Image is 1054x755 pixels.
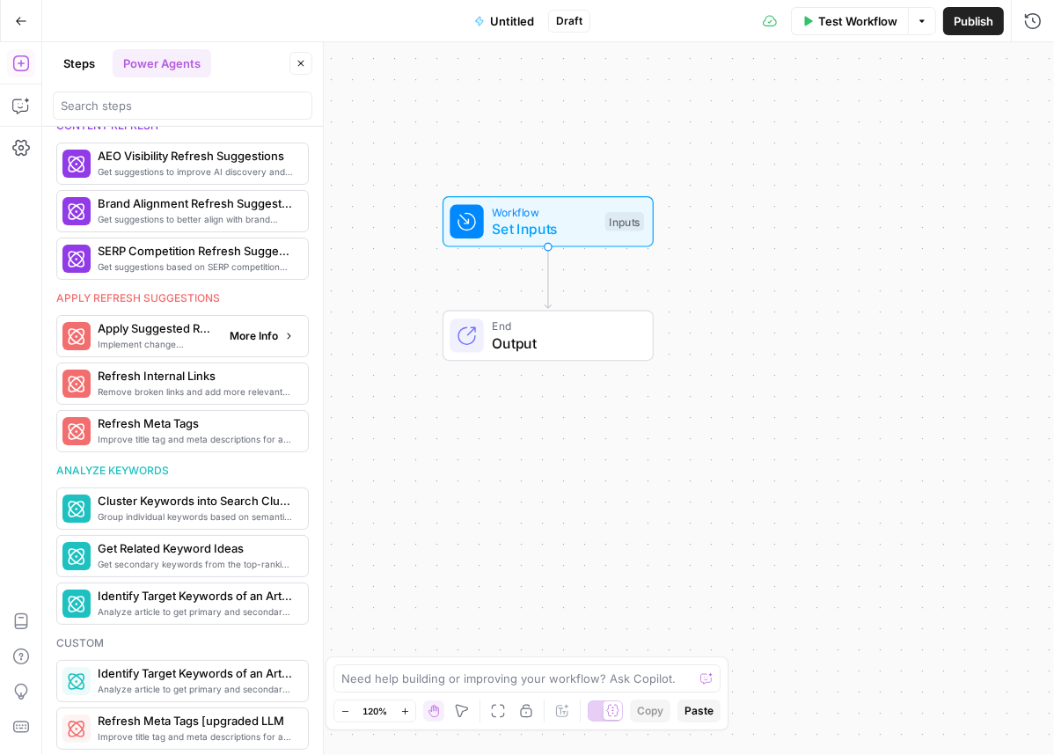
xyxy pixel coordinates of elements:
[98,414,294,432] span: Refresh Meta Tags
[98,539,294,557] span: Get Related Keyword Ideas
[556,13,582,29] span: Draft
[545,246,551,308] g: Edge from start to end
[492,318,635,334] span: End
[490,12,534,30] span: Untitled
[464,7,545,35] button: Untitled
[98,509,294,524] span: Group individual keywords based on semantic similarity
[98,587,294,605] span: Identify Target Keywords of an Article
[223,325,301,348] button: More Info
[113,49,211,77] button: Power Agents
[637,703,663,719] span: Copy
[53,49,106,77] button: Steps
[98,319,216,337] span: Apply Suggested Refresh Changes
[98,605,294,619] span: Analyze article to get primary and secondary keywords
[56,635,309,651] div: Custom
[954,12,993,30] span: Publish
[677,700,721,722] button: Paste
[362,704,387,718] span: 120%
[630,700,670,722] button: Copy
[98,260,294,274] span: Get suggestions based on SERP competition for keyword
[98,337,216,351] span: Implement change suggestions to improve content
[61,97,304,114] input: Search steps
[98,194,294,212] span: Brand Alignment Refresh Suggestions
[492,218,597,239] span: Set Inputs
[684,703,714,719] span: Paste
[98,367,294,385] span: Refresh Internal Links
[98,242,294,260] span: SERP Competition Refresh Suggestions
[98,432,294,446] span: Improve title tag and meta descriptions for a page
[492,333,635,354] span: Output
[98,492,294,509] span: Cluster Keywords into Search Clusters
[98,147,294,165] span: AEO Visibility Refresh Suggestions
[98,165,294,179] span: Get suggestions to improve AI discovery and citation
[98,557,294,571] span: Get secondary keywords from the top-ranking articles of a target search term
[943,7,1004,35] button: Publish
[56,463,309,479] div: Analyze keywords
[384,311,712,362] div: EndOutput
[98,682,294,696] span: Analyze article to get primary and secondary keywords
[98,729,294,744] span: Improve title tag and meta descriptions for a page
[98,712,294,729] span: Refresh Meta Tags [upgraded LLM
[98,664,294,682] span: Identify Target Keywords of an Article - Fork
[492,203,597,220] span: Workflow
[230,328,278,344] span: More Info
[56,290,309,306] div: Apply refresh suggestions
[98,212,294,226] span: Get suggestions to better align with brand positioning and tone
[791,7,908,35] button: Test Workflow
[605,212,644,231] div: Inputs
[384,196,712,247] div: WorkflowSet InputsInputs
[98,385,294,399] span: Remove broken links and add more relevant internal links
[818,12,897,30] span: Test Workflow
